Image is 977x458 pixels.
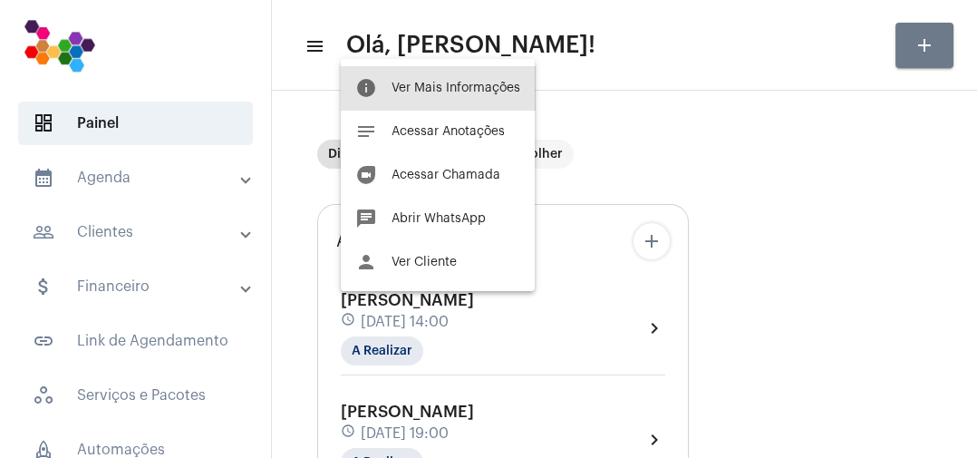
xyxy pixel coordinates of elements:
[355,121,377,142] mat-icon: notes
[355,77,377,99] mat-icon: info
[392,212,486,225] span: Abrir WhatsApp
[355,208,377,229] mat-icon: chat
[355,251,377,273] mat-icon: person
[392,169,500,181] span: Acessar Chamada
[392,256,457,268] span: Ver Cliente
[392,82,520,94] span: Ver Mais Informações
[392,125,505,138] span: Acessar Anotações
[355,164,377,186] mat-icon: duo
